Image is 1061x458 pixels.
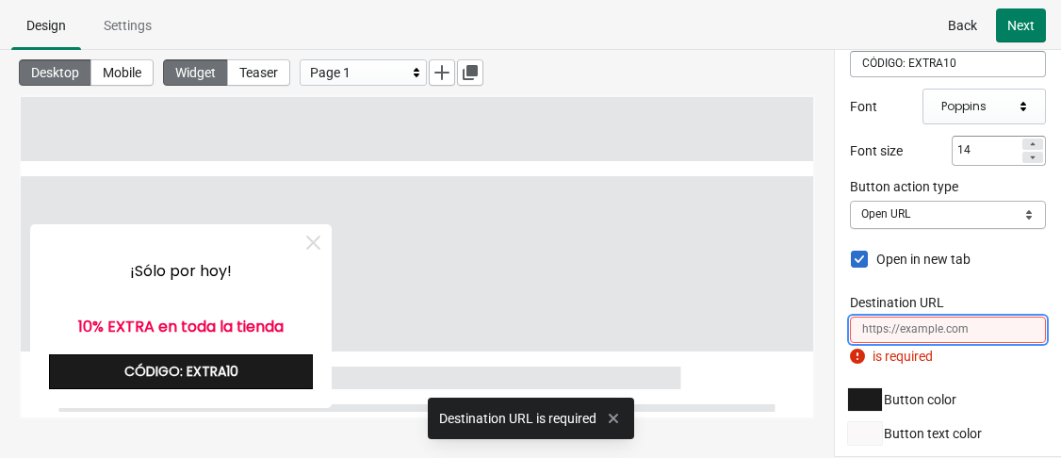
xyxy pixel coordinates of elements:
span: Destination URL [850,295,944,310]
span: Next [1007,18,1035,33]
span: Font size [850,143,903,158]
span: Mobile [103,65,141,80]
button: Teaser [227,59,290,86]
div: Poppins [941,99,1014,114]
span: Teaser [239,65,278,80]
span: Settings [104,18,152,33]
div: is required [850,347,1046,366]
input: 14 [952,138,1020,164]
span: Button action type [850,179,958,194]
span: Open in new tab [876,252,971,267]
button: Next [996,8,1046,42]
span: Design [26,18,66,33]
span: Widget [175,65,216,80]
div: Page 1 [310,61,407,84]
button: Desktop [19,59,91,86]
span: Back [948,18,977,33]
span: Button text color [884,426,982,441]
div: ¡Sólo por hoy! [28,146,292,202]
span: Button color [884,392,956,407]
span: Font [850,99,877,114]
button: Widget [163,59,228,86]
span: Destination URL is required [439,409,596,428]
div: 10% EXTRA en toda la tienda [28,202,292,257]
button: Mobile [90,59,154,86]
button: Back [937,8,988,42]
iframe: widget [21,97,813,417]
span: Desktop [31,65,79,80]
input: https://example.com [850,317,1046,343]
